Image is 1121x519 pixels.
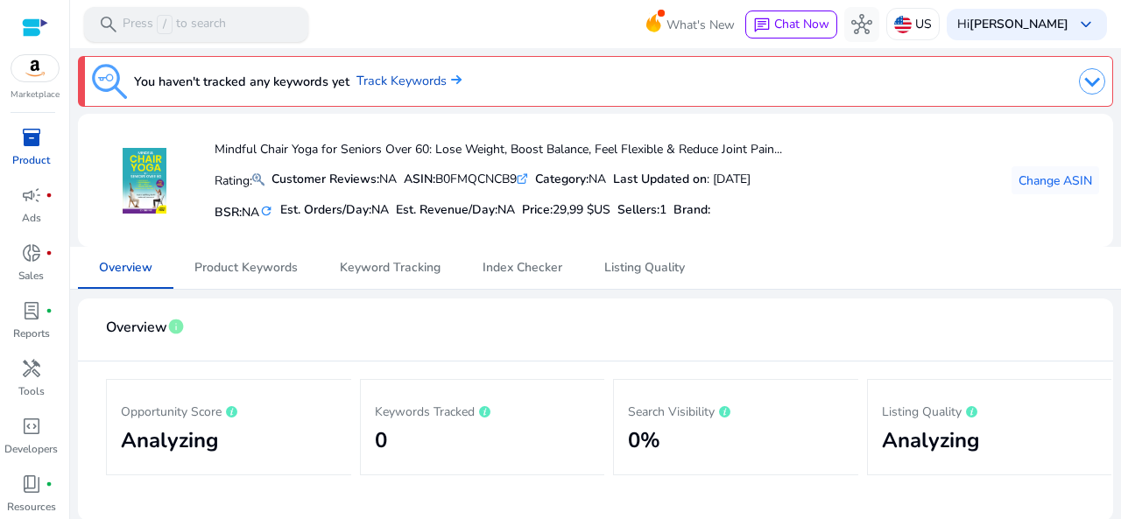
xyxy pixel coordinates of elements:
[22,210,41,226] p: Ads
[617,203,666,218] h5: Sellers:
[194,262,298,274] span: Product Keywords
[666,10,735,40] span: What's New
[957,18,1068,31] p: Hi
[894,16,912,33] img: us.svg
[673,203,710,218] h5: :
[535,171,589,187] b: Category:
[106,312,167,343] span: Overview
[121,400,337,421] p: Opportunity Score
[774,16,829,32] span: Chat Now
[753,17,771,34] span: chat
[522,203,610,218] h5: Price:
[1075,14,1096,35] span: keyboard_arrow_down
[844,7,879,42] button: hub
[404,171,435,187] b: ASIN:
[13,326,50,341] p: Reports
[167,318,185,335] span: info
[1012,166,1099,194] button: Change ASIN
[11,55,59,81] img: amazon.svg
[673,201,708,218] span: Brand
[1019,172,1092,190] span: Change ASIN
[628,428,844,453] h2: 0%
[356,72,462,91] a: Track Keywords
[915,9,932,39] p: US
[134,71,349,92] h3: You haven't tracked any keywords yet
[404,170,528,188] div: B0FMQCNCB9
[340,262,441,274] span: Keyword Tracking
[271,171,379,187] b: Customer Reviews:
[483,262,562,274] span: Index Checker
[1079,68,1105,95] img: dropdown-arrow.svg
[121,428,337,453] h2: Analyzing
[21,416,42,437] span: code_blocks
[259,203,273,220] mat-icon: refresh
[882,400,1098,421] p: Listing Quality
[157,15,173,34] span: /
[215,143,782,158] h4: Mindful Chair Yoga for Seniors Over 60: Lose Weight, Boost Balance, Feel Flexible & Reduce Joint ...
[21,358,42,379] span: handyman
[98,14,119,35] span: search
[969,16,1068,32] b: [PERSON_NAME]
[21,473,42,494] span: book_4
[375,428,591,453] h2: 0
[99,262,152,274] span: Overview
[613,170,751,188] div: : [DATE]
[11,88,60,102] p: Marketplace
[215,201,273,221] h5: BSR:
[396,203,515,218] h5: Est. Revenue/Day:
[604,262,685,274] span: Listing Quality
[46,192,53,199] span: fiber_manual_record
[535,170,606,188] div: NA
[271,170,397,188] div: NA
[280,203,389,218] h5: Est. Orders/Day:
[375,400,591,421] p: Keywords Tracked
[46,480,53,487] span: fiber_manual_record
[242,204,259,221] span: NA
[497,201,515,218] span: NA
[7,499,56,515] p: Resources
[628,400,844,421] p: Search Visibility
[21,185,42,206] span: campaign
[215,169,264,190] p: Rating:
[882,428,1098,453] h2: Analyzing
[18,268,44,284] p: Sales
[745,11,837,39] button: chatChat Now
[21,127,42,148] span: inventory_2
[18,383,45,399] p: Tools
[613,171,707,187] b: Last Updated on
[21,242,42,263] span: donut_small
[553,201,610,218] span: 29,99 $US
[447,74,462,85] img: arrow-right.svg
[21,300,42,321] span: lab_profile
[12,152,50,168] p: Product
[46,307,53,314] span: fiber_manual_record
[371,201,389,218] span: NA
[851,14,872,35] span: hub
[92,64,127,99] img: keyword-tracking.svg
[112,148,178,214] img: 619d1Mk6YyL.jpg
[123,15,226,34] p: Press to search
[659,201,666,218] span: 1
[46,249,53,256] span: fiber_manual_record
[4,441,58,457] p: Developers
